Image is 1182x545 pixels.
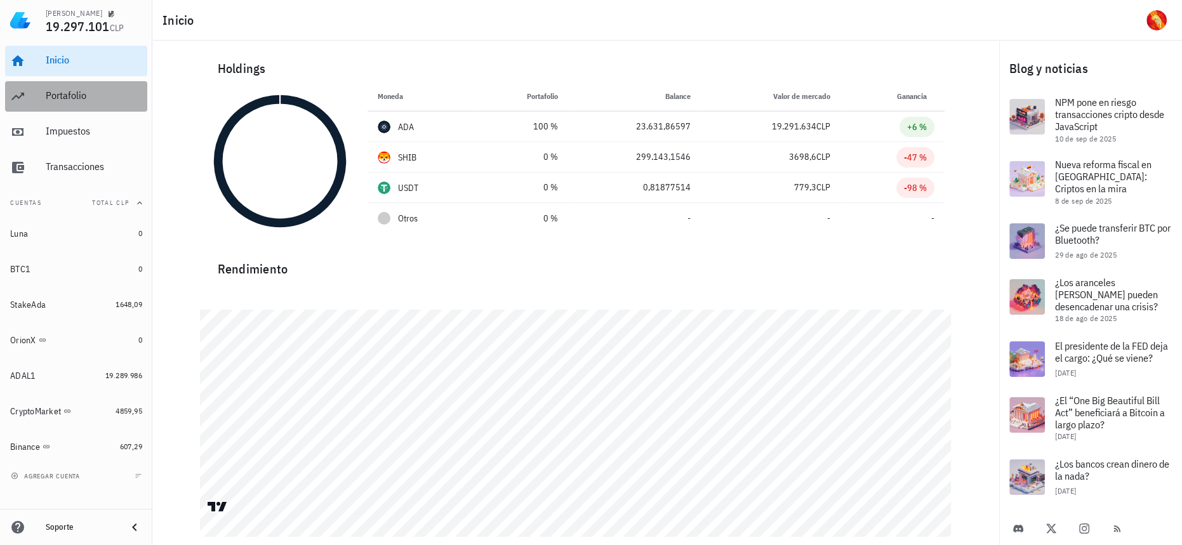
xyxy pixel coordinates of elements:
[5,218,147,249] a: Luna 0
[10,371,36,381] div: ADAL1
[1146,10,1167,30] div: avatar
[1055,368,1076,378] span: [DATE]
[46,522,117,532] div: Soporte
[10,299,46,310] div: StakeAda
[378,151,390,164] div: SHIB-icon
[1055,339,1168,364] span: El presidente de la FED deja el cargo: ¿Qué se viene?
[163,10,199,30] h1: Inicio
[1055,431,1076,441] span: [DATE]
[116,406,142,416] span: 4859,95
[904,181,927,194] div: -98 %
[578,181,691,194] div: 0,81877514
[1055,134,1116,143] span: 10 de sep de 2025
[999,387,1182,449] a: ¿El “One Big Beautiful Bill Act” beneficiará a Bitcoin a largo plazo? [DATE]
[1055,313,1117,323] span: 18 de ago de 2025
[5,254,147,284] a: BTC1 0
[816,181,830,193] span: CLP
[999,48,1182,89] div: Blog y noticias
[10,335,36,346] div: OrionX
[487,150,558,164] div: 0 %
[5,81,147,112] a: Portafolio
[398,121,415,133] div: ADA
[578,150,691,164] div: 299.143,1546
[1055,486,1076,496] span: [DATE]
[46,18,110,35] span: 19.297.101
[487,120,558,133] div: 100 %
[10,10,30,30] img: LedgiFi
[578,120,691,133] div: 23.631,86597
[5,360,147,391] a: ADAL1 19.289.986
[1055,276,1158,313] span: ¿Los aranceles [PERSON_NAME] pueden desencadenar una crisis?
[46,8,102,18] div: [PERSON_NAME]
[206,501,229,513] a: Charting by TradingView
[138,264,142,273] span: 0
[5,431,147,462] a: Binance 607,29
[398,181,419,194] div: USDT
[999,269,1182,331] a: ¿Los aranceles [PERSON_NAME] pueden desencadenar una crisis? 18 de ago de 2025
[105,371,142,380] span: 19.289.986
[5,117,147,147] a: Impuestos
[46,54,142,66] div: Inicio
[999,331,1182,387] a: El presidente de la FED deja el cargo: ¿Qué se viene? [DATE]
[772,121,816,132] span: 19.291.634
[5,396,147,426] a: CryptoMarket 4859,95
[10,406,61,417] div: CryptoMarket
[5,46,147,76] a: Inicio
[208,249,945,279] div: Rendimiento
[5,188,147,218] button: CuentasTotal CLP
[110,22,124,34] span: CLP
[8,469,86,482] button: agregar cuenta
[999,151,1182,213] a: Nueva reforma fiscal en [GEOGRAPHIC_DATA]: Criptos en la mira 8 de sep de 2025
[477,81,568,112] th: Portafolio
[92,199,129,207] span: Total CLP
[116,299,142,309] span: 1648,09
[46,89,142,102] div: Portafolio
[1055,394,1165,431] span: ¿El “One Big Beautiful Bill Act” beneficiará a Bitcoin a largo plazo?
[138,228,142,238] span: 0
[487,212,558,225] div: 0 %
[120,442,142,451] span: 607,29
[1055,158,1152,195] span: Nueva reforma fiscal en [GEOGRAPHIC_DATA]: Criptos en la mira
[999,89,1182,151] a: NPM pone en riesgo transacciones cripto desde JavaScript 10 de sep de 2025
[1055,96,1164,133] span: NPM pone en riesgo transacciones cripto desde JavaScript
[907,121,927,133] div: +6 %
[10,264,30,275] div: BTC1
[904,151,927,164] div: -47 %
[999,213,1182,269] a: ¿Se puede transferir BTC por Bluetooth? 29 de ago de 2025
[13,472,80,480] span: agregar cuenta
[5,152,147,183] a: Transacciones
[931,213,934,224] span: -
[816,151,830,162] span: CLP
[897,91,934,101] span: Ganancia
[398,151,417,164] div: SHIB
[398,212,418,225] span: Otros
[789,151,816,162] span: 3698,6
[46,161,142,173] div: Transacciones
[1055,221,1171,246] span: ¿Se puede transferir BTC por Bluetooth?
[999,449,1182,505] a: ¿Los bancos crean dinero de la nada? [DATE]
[46,125,142,137] div: Impuestos
[701,81,840,112] th: Valor de mercado
[368,81,477,112] th: Moneda
[687,213,691,224] span: -
[208,48,945,89] div: Holdings
[378,181,390,194] div: USDT-icon
[487,181,558,194] div: 0 %
[138,335,142,345] span: 0
[378,121,390,133] div: ADA-icon
[816,121,830,132] span: CLP
[1055,196,1112,206] span: 8 de sep de 2025
[10,442,40,452] div: Binance
[794,181,816,193] span: 779,3
[5,289,147,320] a: StakeAda 1648,09
[1055,250,1117,259] span: 29 de ago de 2025
[827,213,830,224] span: -
[568,81,701,112] th: Balance
[10,228,28,239] div: Luna
[1055,457,1169,482] span: ¿Los bancos crean dinero de la nada?
[5,325,147,355] a: OrionX 0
